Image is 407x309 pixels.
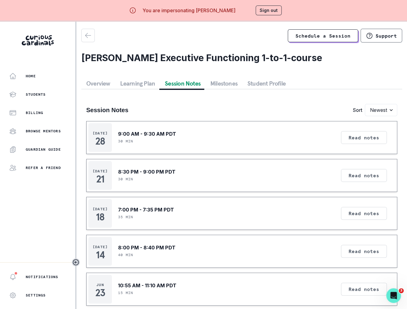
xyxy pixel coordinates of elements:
p: 30 min [118,139,133,144]
button: Read notes [341,245,387,258]
p: 18 [96,214,104,220]
h3: Session Notes [86,106,128,114]
button: Support [361,29,402,42]
p: Refer a friend [26,165,61,170]
p: 14 [96,252,104,258]
p: 8:30 PM - 9:00 PM PDT [118,168,176,175]
p: 23 [95,290,105,296]
button: Read notes [341,169,387,182]
p: 15 min [118,290,133,295]
button: Learning Plan [115,78,160,89]
img: Curious Cardinals Logo [22,35,54,46]
p: Students [26,92,46,97]
p: [DATE] [93,169,108,174]
span: 3 [399,288,404,293]
a: Schedule a Session [288,29,358,42]
p: Billing [26,110,43,115]
p: Sort [353,106,362,114]
p: Home [26,74,36,79]
p: Browse Mentors [26,129,61,134]
p: 35 min [118,215,133,219]
p: 8:00 PM - 8:40 PM PDT [118,244,176,251]
button: Toggle sidebar [72,258,80,266]
p: Guardian Guide [26,147,61,152]
button: Read notes [341,283,387,296]
button: Session Notes [160,78,205,89]
button: Sign out [256,6,282,15]
p: Settings [26,293,46,298]
p: 40 min [118,252,133,257]
p: Support [376,33,397,39]
p: 7:00 PM - 7:35 PM PDT [118,206,174,213]
p: [DATE] [93,245,108,249]
button: Read notes [341,207,387,220]
button: Overview [81,78,115,89]
h2: [PERSON_NAME] Executive Functioning 1-to-1-course [81,52,402,63]
p: 10:55 AM - 11:10 AM PDT [118,282,176,289]
iframe: Intercom live chat [386,288,401,303]
p: 9:00 AM - 9:30 AM PDT [118,130,176,138]
p: Notifications [26,274,58,279]
button: Milestones [205,78,242,89]
p: 21 [96,176,104,182]
p: 30 min [118,177,133,182]
p: Jun [96,282,104,287]
p: [DATE] [93,131,108,136]
button: Student Profile [242,78,290,89]
p: You are impersonating [PERSON_NAME] [142,7,235,14]
p: 28 [95,138,105,144]
button: Read notes [341,131,387,144]
p: [DATE] [93,207,108,212]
